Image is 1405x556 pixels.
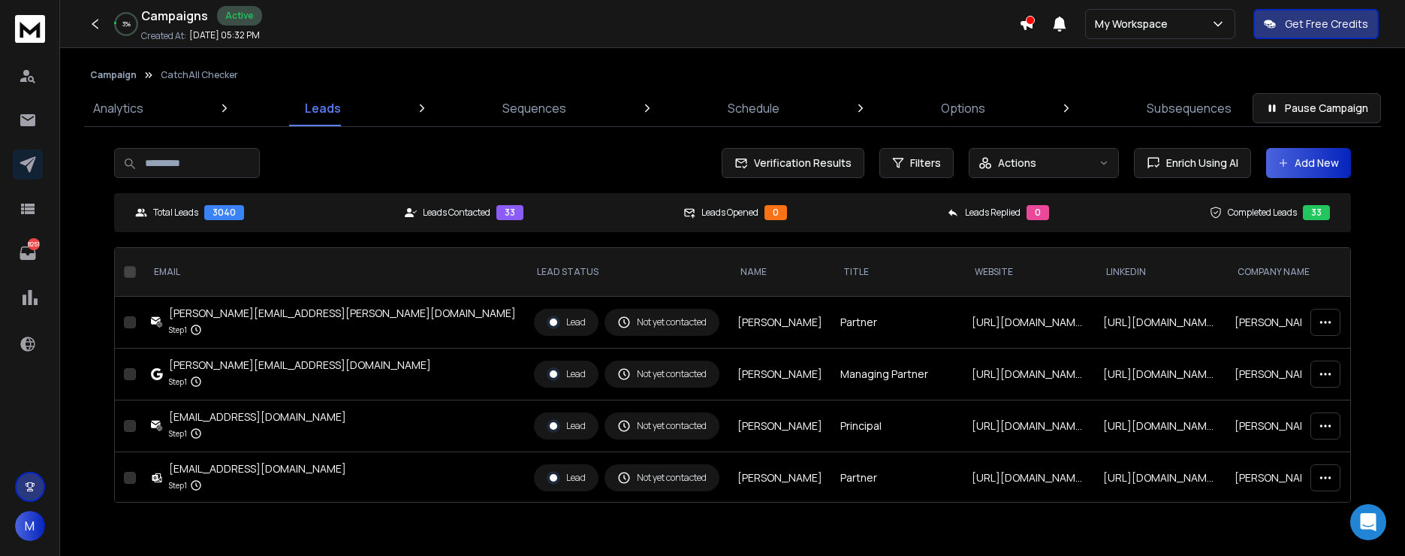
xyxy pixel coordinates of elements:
td: [PERSON_NAME] [728,452,831,504]
td: [URL][DOMAIN_NAME] [963,400,1094,452]
p: Step 1 [169,478,187,493]
td: Partner [831,452,963,504]
p: Get Free Credits [1285,17,1368,32]
div: Open Intercom Messenger [1350,504,1386,540]
td: [PERSON_NAME] & [PERSON_NAME] PLLC [1226,297,1357,349]
span: Verification Results [748,156,852,171]
td: Partner [831,297,963,349]
button: Get Free Credits [1253,9,1379,39]
th: EMAIL [142,248,525,297]
p: Step 1 [169,322,187,337]
div: Lead [547,316,586,329]
td: [PERSON_NAME] & [PERSON_NAME] [1226,349,1357,400]
td: Principal [831,400,963,452]
p: 3 % [122,20,131,29]
th: LinkedIn [1094,248,1226,297]
div: [PERSON_NAME][EMAIL_ADDRESS][PERSON_NAME][DOMAIN_NAME] [169,306,516,321]
th: website [963,248,1094,297]
p: Subsequences [1147,99,1232,117]
td: Managing Partner [831,349,963,400]
a: Leads [296,90,350,126]
div: Active [217,6,262,26]
img: logo [15,15,45,43]
p: Leads Replied [965,207,1021,219]
p: CatchAll Checker [161,69,238,81]
a: 8251 [13,238,43,268]
div: Lead [547,367,586,381]
td: [URL][DOMAIN_NAME][PERSON_NAME] [1094,400,1226,452]
button: M [15,511,45,541]
p: Actions [998,156,1036,171]
button: Filters [879,148,954,178]
p: Analytics [93,99,143,117]
div: 0 [764,205,787,220]
div: [EMAIL_ADDRESS][DOMAIN_NAME] [169,409,346,425]
td: [URL][DOMAIN_NAME] [963,349,1094,400]
button: Add New [1266,148,1351,178]
p: [DATE] 05:32 PM [189,29,260,41]
a: Subsequences [1138,90,1241,126]
div: 33 [496,205,523,220]
td: [URL][DOMAIN_NAME] [963,452,1094,504]
p: Schedule [728,99,779,117]
td: [PERSON_NAME] AND ASSOCIATES P.C [1226,400,1357,452]
div: 0 [1027,205,1049,220]
p: Step 1 [169,374,187,389]
p: Created At: [141,30,186,42]
button: Campaign [90,69,137,81]
div: 3040 [204,205,244,220]
div: 33 [1303,205,1330,220]
button: Enrich Using AI [1134,148,1251,178]
th: Company Name [1226,248,1357,297]
p: Leads Contacted [423,207,490,219]
span: Enrich Using AI [1160,156,1238,171]
div: [PERSON_NAME][EMAIL_ADDRESS][DOMAIN_NAME] [169,358,431,373]
p: Leads Opened [701,207,758,219]
div: Lead [547,471,586,485]
td: [PERSON_NAME] & [PERSON_NAME] [1226,452,1357,504]
p: Total Leads [153,207,198,219]
div: Not yet contacted [617,471,707,485]
div: [EMAIL_ADDRESS][DOMAIN_NAME] [169,461,346,476]
td: [URL][DOMAIN_NAME][PERSON_NAME] [1094,349,1226,400]
p: Sequences [502,99,566,117]
td: [URL][DOMAIN_NAME][PERSON_NAME] [1094,297,1226,349]
a: Sequences [493,90,575,126]
td: [PERSON_NAME] [728,349,831,400]
p: 8251 [28,238,40,250]
h1: Campaigns [141,7,208,25]
th: NAME [728,248,831,297]
button: Verification Results [722,148,864,178]
p: My Workspace [1095,17,1174,32]
div: Lead [547,419,586,433]
div: Not yet contacted [617,419,707,433]
div: Not yet contacted [617,316,707,329]
td: [PERSON_NAME] [728,400,831,452]
p: Completed Leads [1228,207,1297,219]
button: Pause Campaign [1253,93,1381,123]
a: Options [932,90,994,126]
p: Leads [305,99,341,117]
span: Filters [910,156,941,171]
p: Step 1 [169,426,187,441]
a: Analytics [84,90,152,126]
td: [URL][DOMAIN_NAME] [963,297,1094,349]
p: Options [941,99,985,117]
th: title [831,248,963,297]
div: Not yet contacted [617,367,707,381]
th: LEAD STATUS [525,248,728,297]
td: [PERSON_NAME] [728,297,831,349]
td: [URL][DOMAIN_NAME][PERSON_NAME] [1094,452,1226,504]
a: Schedule [719,90,788,126]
